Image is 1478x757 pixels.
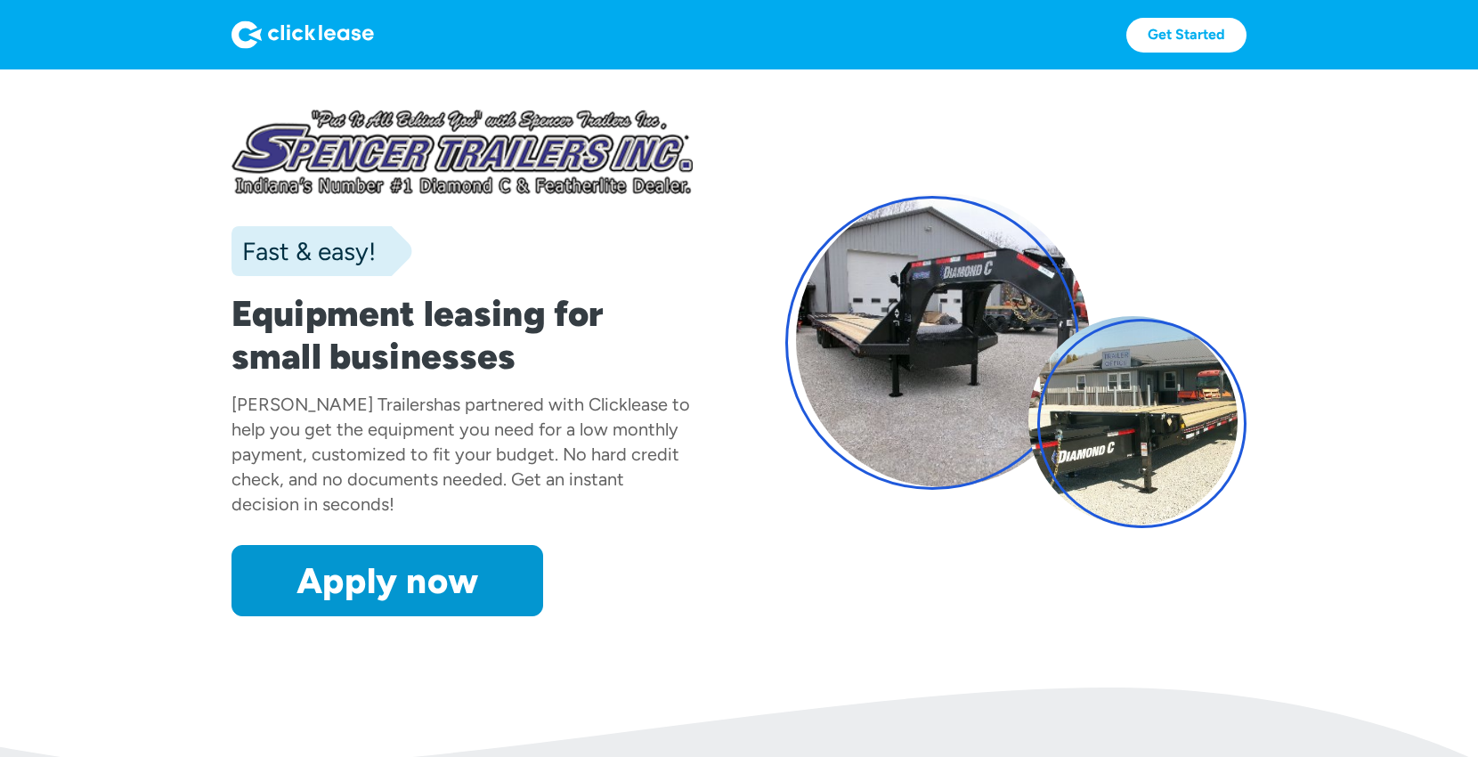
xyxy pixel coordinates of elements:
[231,233,376,269] div: Fast & easy!
[231,292,693,378] h1: Equipment leasing for small businesses
[1126,18,1247,53] a: Get Started
[231,545,543,616] a: Apply now
[231,20,374,49] img: Logo
[231,394,690,515] div: has partnered with Clicklease to help you get the equipment you need for a low monthly payment, c...
[231,394,434,415] div: [PERSON_NAME] Trailers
